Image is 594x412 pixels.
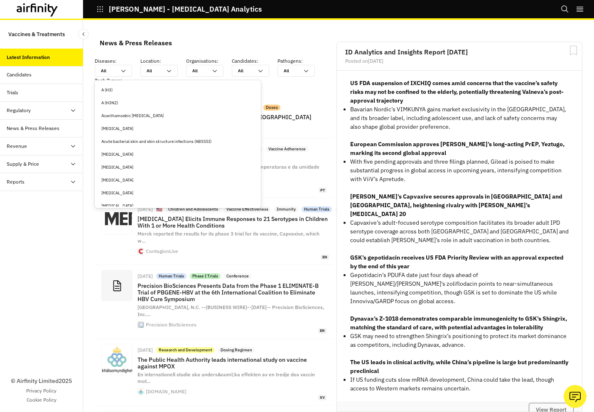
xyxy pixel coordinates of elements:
[102,204,132,234] img: 05a4663559e110f872fbb07beef0b892500ec47a-396x127.png
[138,248,144,254] img: favicon.ico
[156,206,162,213] p: 🇺🇸
[561,2,569,16] button: Search
[95,57,140,65] p: Diseases :
[101,177,254,183] div: [MEDICAL_DATA]
[100,37,172,49] div: News & Press Releases
[564,385,587,408] button: Ask our analysts
[350,105,569,131] p: Bavarian Nordic’s VIMKUNYA gains market exclusivity in the [GEOGRAPHIC_DATA], and its broader lab...
[146,249,178,254] div: ContagionLive
[101,113,254,119] div: Acanthamoebic [MEDICAL_DATA]
[192,273,218,279] p: Phase I Trials
[101,190,254,196] div: [MEDICAL_DATA]
[95,265,333,338] a: [DATE]Human TrialsPhase I TrialsConferencePrecision BioSciences Presents Data from the Phase 1 EL...
[26,387,56,395] a: Privacy Policy
[96,2,262,16] button: [PERSON_NAME] - [MEDICAL_DATA] Analytics
[7,142,27,150] div: Revenue
[159,347,212,353] p: Research and Development
[568,45,579,56] svg: Bookmark Report
[232,57,277,65] p: Candidates :
[101,87,254,93] div: A (H3)
[109,5,262,13] p: [PERSON_NAME] - [MEDICAL_DATA] Analytics
[137,274,153,279] div: [DATE]
[350,79,564,104] strong: US FDA suspension of IXCHIQ comes amid concerns that the vaccine’s safety risks may not be confin...
[137,304,324,317] span: [GEOGRAPHIC_DATA], N.C. --(BUSINESS WIRE)--[DATE]-- Precision BioSciences, Inc. …
[350,358,568,375] strong: The US leads in clinical activity, while China’s pipeline is large but predominantly preclinical
[102,344,132,375] img: share.png
[345,59,574,64] div: Posted on [DATE]
[78,29,89,39] button: Close Sidebar
[350,332,569,349] p: GSK may need to strengthen Shingrix’s positioning to protect its market dominance as competitors,...
[186,57,232,65] p: Organisations :
[138,322,144,328] img: cropped-PBS-favicon-32x32.png
[7,125,59,132] div: News & Press Releases
[226,206,268,212] p: Vaccine Effectiveness
[101,100,254,106] div: A (H3N2)
[137,371,315,385] span: En internationell studie ska unders&ouml;ka effekten av en tredje dos vaccin mot …
[345,49,574,55] h2: ID Analytics and Insights Report [DATE]
[350,193,562,218] strong: [PERSON_NAME]’s Capvaxive secures approvals in [GEOGRAPHIC_DATA] and [GEOGRAPHIC_DATA], heighteni...
[7,178,25,186] div: Reports
[268,146,306,152] p: Vaccine Adherence
[318,395,326,400] span: sv
[101,164,254,170] div: [MEDICAL_DATA]
[159,273,184,279] p: Human Trials
[146,322,196,327] div: Precision BioSciences
[137,216,329,229] p: [MEDICAL_DATA] Elicits Immune Responses to 21 Serotypes in Children With 1 or More Health Conditions
[350,315,567,331] strong: Dynavax’s Z-1018 demonstrates comparable immunogenicity to GSK’s Shingrix, matching the standard ...
[277,206,296,212] p: Immunity
[350,271,569,306] p: Gepotidacin’s PDUFA date just four days ahead of [PERSON_NAME]/[PERSON_NAME]'s zoliflodacin point...
[321,255,329,260] span: en
[27,396,56,404] a: Cookie Policy
[95,77,140,84] p: Tech Types :
[11,377,72,385] p: © Airfinity Limited 2025
[137,231,319,244] span: Merck reported the results for its phase 3 trial for its vaccine, Capvaxive, which w …
[137,207,153,212] div: [DATE]
[168,206,218,212] p: Children and Adolescents
[7,160,39,168] div: Supply & Price
[8,27,65,42] p: Vaccines & Treatments
[350,218,569,245] p: Capvaxive’s adult-focused serotype composition facilitates its broader adult IPD serotype coverag...
[226,273,249,279] p: Conference
[7,89,18,96] div: Trials
[221,347,252,353] p: Dosing Regimen
[350,140,565,157] strong: European Commission approves [PERSON_NAME]’s long-acting PrEP, Yeztugo, marking its second global...
[138,389,144,395] img: favicon.ico
[137,348,153,353] div: [DATE]
[146,389,187,394] div: [DOMAIN_NAME]
[350,157,569,184] p: With five pending approvals and three filings planned, Gilead is poised to make substantial progr...
[95,339,333,406] a: [DATE]Research and DevelopmentDosing RegimenThe Public Health Authority leads international study...
[101,125,254,132] div: [MEDICAL_DATA]
[101,151,254,157] div: [MEDICAL_DATA]
[101,203,254,209] div: [MEDICAL_DATA]
[137,282,326,302] p: Precision BioSciences Presents Data from the Phase 1 ELIMINATE-B Trial of PBGENE-HBV at the 6th I...
[140,57,186,65] p: Location :
[350,375,569,393] p: If US funding cuts slow mRNA development, China could take the lead, though access to Western mar...
[7,54,50,61] div: Latest Information
[95,198,333,265] a: [DATE]🇺🇸Children and AdolescentsVaccine EffectivenessImmunityHuman TrialsPhase III TrialsResults[...
[101,138,254,145] div: Acute bacterial skin and skin structure infections (ABSSSI)
[137,356,326,370] p: The Public Health Authority leads international study on vaccine against MPOX
[350,254,564,270] strong: GSK’s gepotidacin receives US FDA Priority Review with an approval expected by the end of this year
[304,206,329,212] p: Human Trials
[7,107,31,114] div: Regulatory
[266,105,278,110] p: Doses
[7,71,32,78] div: Candidates
[277,57,323,65] p: Pathogens :
[318,328,326,334] span: en
[319,188,326,193] span: pt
